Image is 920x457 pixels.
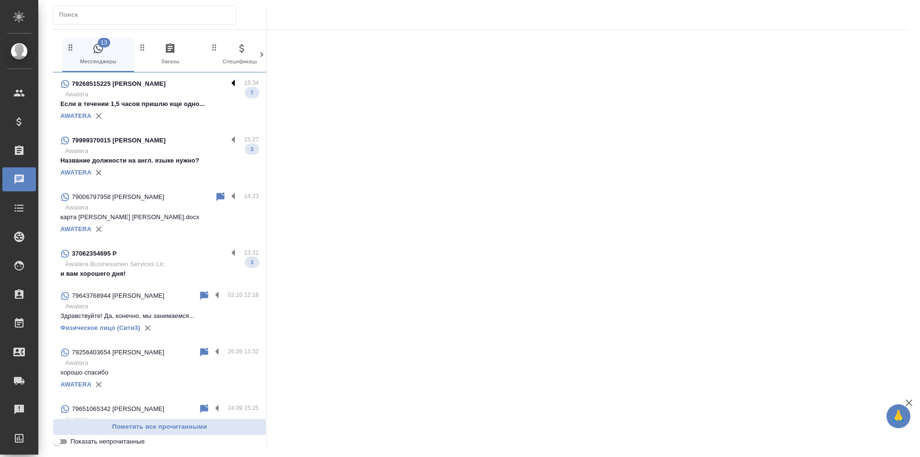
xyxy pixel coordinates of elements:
p: Здравствуйте! Да, конечно, мы занимаемся... [60,311,259,321]
p: 79999370015 [PERSON_NAME] [72,136,166,145]
p: и вам хорошего дня! [60,269,259,279]
p: Awatera [65,302,259,311]
p: карта [PERSON_NAME] [PERSON_NAME].docx [60,212,259,222]
p: 14:23 [244,191,259,201]
p: 13:31 [244,248,259,258]
p: Àwatera Businessmen Services Llc [65,259,259,269]
p: 79268515225 [PERSON_NAME] [72,79,166,89]
span: Мессенджеры [66,43,130,66]
button: Удалить привязку [92,109,106,123]
p: 79256403654 [PERSON_NAME] [72,348,164,357]
button: Удалить привязку [92,377,106,392]
div: 79268515225 [PERSON_NAME]15:34AwateraЕсли в течении 1,5 часов пришлю еще одно...7AWATERA [53,72,266,129]
div: 37062354695 P13:31Àwatera Businessmen Services Llcи вам хорошего дня!3 [53,242,266,284]
p: Awatera [65,203,259,212]
div: Пометить непрочитанным [215,191,226,203]
p: Awatera [65,90,259,99]
a: AWATERA [60,381,92,388]
input: Поиск [59,8,236,22]
p: Если в течении 1,5 часов пришлю еще одно... [60,99,259,109]
svg: Зажми и перетащи, чтобы поменять порядок вкладок [66,43,75,52]
button: 🙏 [886,404,910,428]
span: 3 [245,258,259,267]
div: 79256403654 [PERSON_NAME]26.09 13:32Awateraхорошо спасибоAWATERA [53,341,266,398]
span: 7 [245,88,259,97]
p: 37062354695 P [72,249,117,258]
div: 79651065342 [PERSON_NAME]24.09 15:25Awatera[PERSON_NAME], тогда будем ждать от Вас ответ п... [53,398,266,440]
p: 15:34 [244,78,259,88]
p: 24.09 15:25 [228,403,259,413]
span: 3 [245,144,259,154]
p: Awatera [65,415,259,424]
div: 79999370015 [PERSON_NAME]15:27AwateraНазвание должности на англ. языке нужно?3AWATERA [53,129,266,186]
button: Пометить все прочитанными [53,419,266,435]
p: Название должности на англ. языке нужно? [60,156,259,165]
p: Awatera [65,358,259,368]
span: Пометить все прочитанными [58,422,261,433]
svg: Зажми и перетащи, чтобы поменять порядок вкладок [138,43,147,52]
p: 15:27 [244,135,259,144]
span: Заказы [138,43,202,66]
button: Удалить привязку [92,165,106,180]
a: AWATERA [60,112,92,119]
p: 79006797958 [PERSON_NAME] [72,192,164,202]
button: Удалить привязку [92,222,106,236]
div: 79006797958 [PERSON_NAME]14:23Awateraкарта [PERSON_NAME] [PERSON_NAME].docxAWATERA [53,186,266,242]
a: AWATERA [60,169,92,176]
svg: Зажми и перетащи, чтобы поменять порядок вкладок [210,43,219,52]
div: 79643768944 [PERSON_NAME]02.10 12:16AwateraЗдравствуйте! Да, конечно, мы занимаемся...Физическое ... [53,284,266,341]
p: 79651065342 [PERSON_NAME] [72,404,164,414]
p: 26.09 13:32 [228,347,259,356]
p: 79643768944 [PERSON_NAME] [72,291,164,301]
p: хорошо спасибо [60,368,259,377]
a: Физическое лицо (Сити3) [60,324,140,331]
span: Спецификации [210,43,274,66]
button: Удалить привязку [140,321,155,335]
span: 13 [98,38,110,47]
p: 02.10 12:16 [228,290,259,300]
div: Пометить непрочитанным [198,403,210,415]
a: AWATERA [60,225,92,233]
div: Пометить непрочитанным [198,347,210,358]
span: 🙏 [890,406,907,426]
span: Показать непрочитанные [70,437,145,446]
p: Awatera [65,146,259,156]
div: Пометить непрочитанным [198,290,210,302]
